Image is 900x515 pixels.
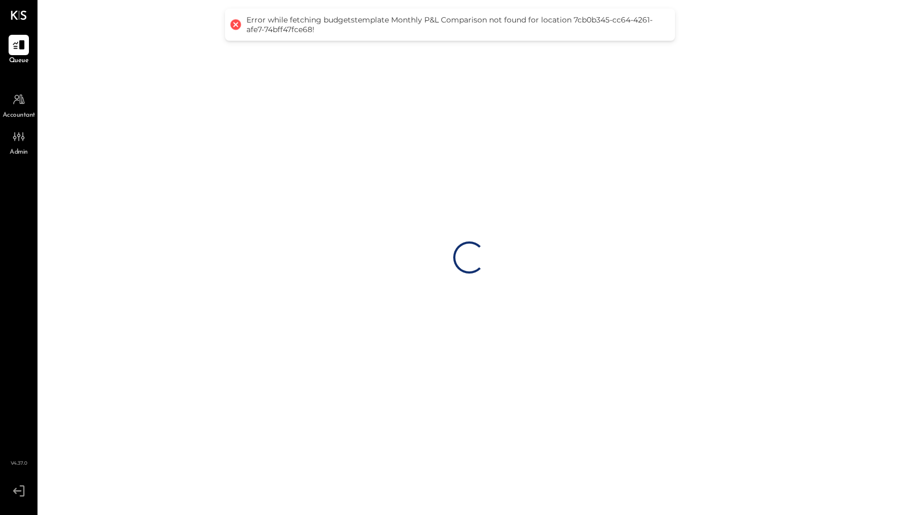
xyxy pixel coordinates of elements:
[3,111,35,120] span: Accountant
[1,89,37,120] a: Accountant
[246,15,664,34] div: Error while fetching budgetstemplate Monthly P&L Comparison not found for location 7cb0b345-cc64-...
[1,35,37,66] a: Queue
[10,148,28,157] span: Admin
[1,126,37,157] a: Admin
[9,56,29,66] span: Queue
